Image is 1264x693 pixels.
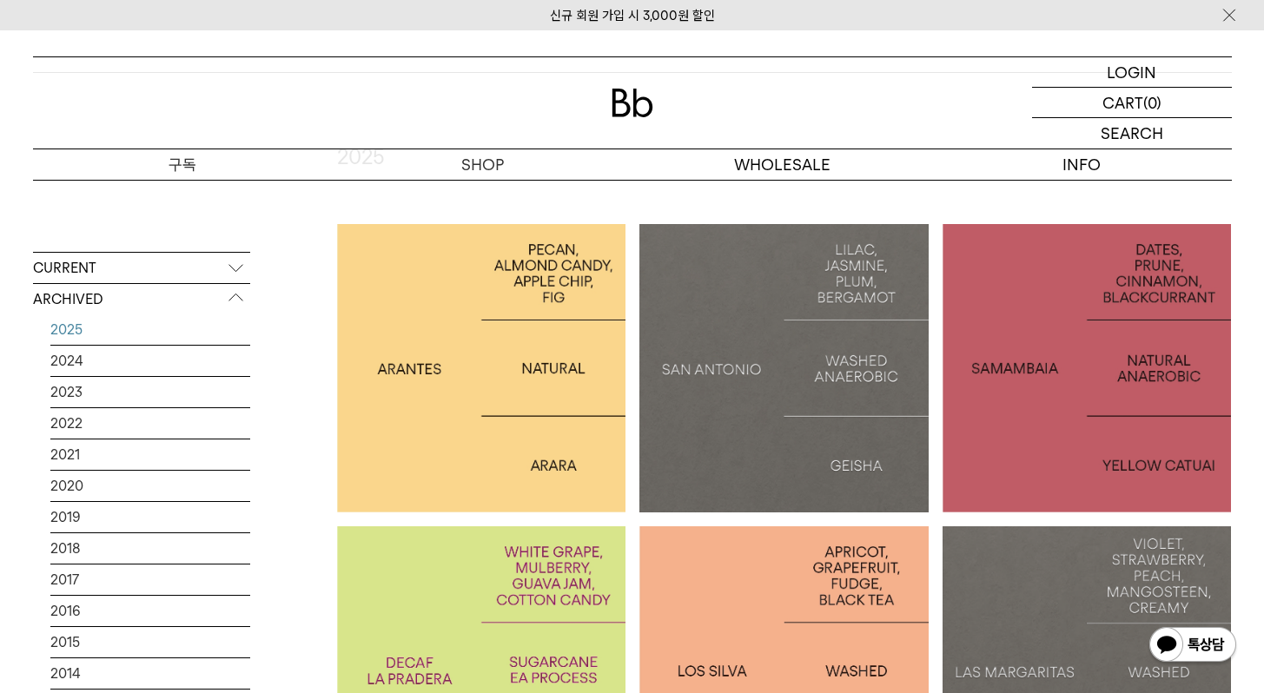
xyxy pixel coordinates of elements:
[50,314,250,345] a: 2025
[50,658,250,689] a: 2014
[612,89,653,117] img: 로고
[50,439,250,470] a: 2021
[33,284,250,315] p: ARCHIVED
[639,224,929,513] a: 산 안토니오: 게이샤SAN ANTONIO: GEISHA
[333,149,632,180] a: SHOP
[50,408,250,439] a: 2022
[50,471,250,501] a: 2020
[932,149,1232,180] p: INFO
[50,377,250,407] a: 2023
[632,149,932,180] p: WHOLESALE
[50,502,250,532] a: 2019
[1032,88,1232,118] a: CART (0)
[1148,625,1238,667] img: 카카오톡 채널 1:1 채팅 버튼
[943,224,1232,513] a: 브라질 사맘바이아BRAZIL SAMAMBAIA
[50,627,250,657] a: 2015
[1143,88,1161,117] p: (0)
[337,224,626,513] a: 브라질 아란치스BRAZIL ARANTES
[1102,88,1143,117] p: CART
[50,533,250,564] a: 2018
[33,149,333,180] a: 구독
[50,564,250,595] a: 2017
[50,346,250,376] a: 2024
[33,253,250,284] p: CURRENT
[50,596,250,626] a: 2016
[1101,118,1163,148] p: SEARCH
[1107,57,1156,87] p: LOGIN
[550,8,715,23] a: 신규 회원 가입 시 3,000원 할인
[1032,57,1232,88] a: LOGIN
